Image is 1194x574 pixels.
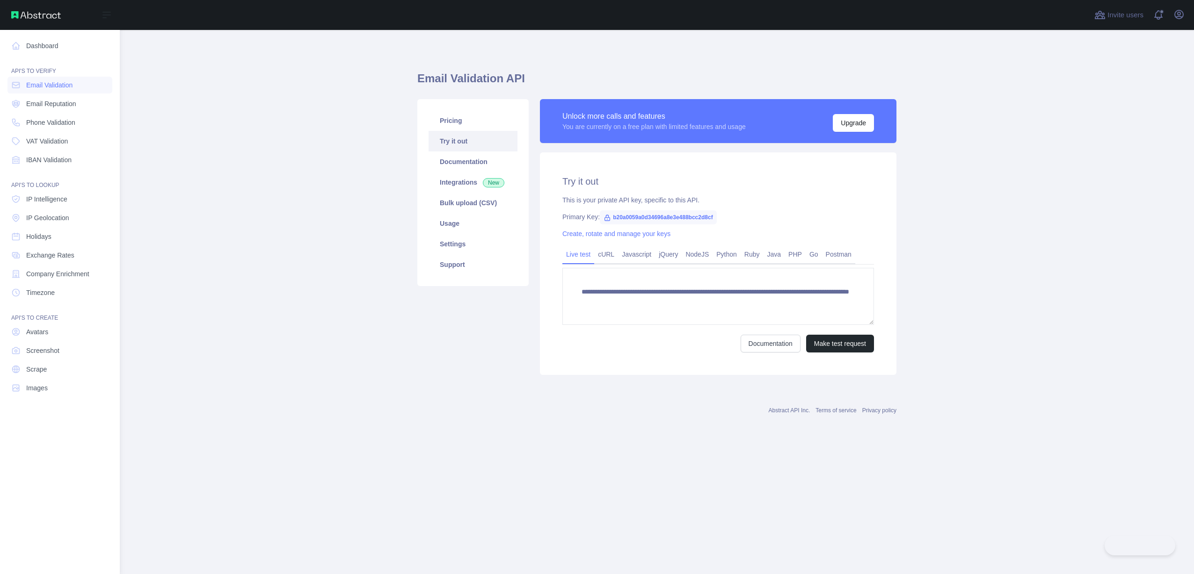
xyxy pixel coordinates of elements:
[806,335,874,352] button: Make test request
[7,133,112,150] a: VAT Validation
[764,247,785,262] a: Java
[562,111,746,122] div: Unlock more calls and features
[862,407,896,414] a: Privacy policy
[7,95,112,112] a: Email Reputation
[7,228,112,245] a: Holidays
[785,247,806,262] a: PHP
[618,247,655,262] a: Javascript
[1105,536,1175,555] iframe: Toggle Customer Support
[26,327,48,337] span: Avatars
[741,335,801,352] a: Documentation
[429,254,517,275] a: Support
[7,284,112,301] a: Timezone
[417,71,896,93] h1: Email Validation API
[483,178,504,187] span: New
[769,407,810,414] a: Abstract API Inc.
[7,247,112,264] a: Exchange Rates
[562,212,874,222] div: Primary Key:
[7,342,112,359] a: Screenshot
[26,251,74,260] span: Exchange Rates
[26,80,73,90] span: Email Validation
[26,136,68,146] span: VAT Validation
[26,365,47,374] span: Scrape
[562,195,874,205] div: This is your private API key, specific to this API.
[7,191,112,208] a: IP Intelligence
[7,77,112,93] a: Email Validation
[7,114,112,131] a: Phone Validation
[7,380,112,396] a: Images
[7,56,112,75] div: API'S TO VERIFY
[26,213,69,222] span: IP Geolocation
[7,151,112,168] a: IBAN Validation
[429,193,517,213] a: Bulk upload (CSV)
[833,114,874,132] button: Upgrade
[741,247,764,262] a: Ruby
[562,247,594,262] a: Live test
[429,131,517,151] a: Try it out
[429,172,517,193] a: Integrations New
[822,247,855,262] a: Postman
[26,269,89,279] span: Company Enrichment
[26,194,67,204] span: IP Intelligence
[1107,10,1143,21] span: Invite users
[11,11,61,19] img: Abstract API
[429,234,517,254] a: Settings
[806,247,822,262] a: Go
[7,323,112,340] a: Avatars
[429,151,517,172] a: Documentation
[429,213,517,234] a: Usage
[26,288,55,297] span: Timezone
[600,210,717,224] span: b20a0059a0d34696a8e3e488bcc2d8cf
[562,175,874,188] h2: Try it out
[26,118,75,127] span: Phone Validation
[26,155,72,165] span: IBAN Validation
[7,361,112,378] a: Scrape
[26,383,48,393] span: Images
[26,99,76,108] span: Email Reputation
[7,170,112,189] div: API'S TO LOOKUP
[713,247,741,262] a: Python
[7,303,112,322] div: API'S TO CREATE
[562,230,670,237] a: Create, rotate and manage your keys
[594,247,618,262] a: cURL
[7,265,112,282] a: Company Enrichment
[682,247,713,262] a: NodeJS
[7,209,112,226] a: IP Geolocation
[562,122,746,131] div: You are currently on a free plan with limited features and usage
[1092,7,1145,22] button: Invite users
[26,232,51,241] span: Holidays
[7,37,112,54] a: Dashboard
[429,110,517,131] a: Pricing
[26,346,59,355] span: Screenshot
[815,407,856,414] a: Terms of service
[655,247,682,262] a: jQuery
